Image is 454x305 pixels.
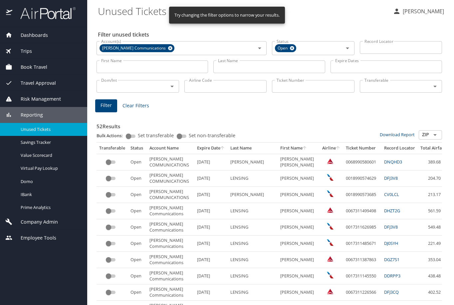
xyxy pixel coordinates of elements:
td: 213.17 [418,187,453,203]
a: DFJ3CQ [384,289,399,295]
span: Domo [21,178,79,185]
td: Open [128,252,147,268]
td: 0018990573685 [343,187,381,203]
td: 561.59 [418,203,453,219]
th: Account Name [147,143,194,154]
span: Dashboards [12,32,48,39]
td: [PERSON_NAME] [278,236,320,252]
a: DGZ7S1 [384,256,399,262]
td: [PERSON_NAME] [278,252,320,268]
td: [PERSON_NAME] Communications [147,236,194,252]
div: Try changing the filter options to narrow your results. [174,9,280,22]
td: LENSING [228,252,278,268]
a: DFJ3V8 [384,224,398,230]
span: Virtual Pay Lookup [21,165,79,171]
td: 0017311626985 [343,219,381,236]
td: [PERSON_NAME] [278,170,320,187]
td: Open [128,187,147,203]
td: [PERSON_NAME] Communications [147,252,194,268]
div: Transferable [99,145,125,151]
p: Bulk Actions: [97,133,128,139]
td: 0017311145550 [343,268,381,284]
td: Open [128,284,147,301]
h3: 52 Results [97,119,442,130]
img: American Airlines [327,174,334,181]
td: [PERSON_NAME] [278,268,320,284]
h2: Filter unused tickets [98,29,443,40]
a: DNQHD3 [384,159,402,165]
td: 389.68 [418,154,453,170]
td: 204.70 [418,170,453,187]
button: Open [430,82,440,91]
th: Last Name [228,143,278,154]
span: IBank [21,191,79,198]
td: 0018990574629 [343,170,381,187]
td: [DATE] [194,187,228,203]
td: LENSING [228,170,278,187]
td: 0068990580601 [343,154,381,170]
th: Ticket Number [343,143,381,154]
td: LENSING [228,203,278,219]
span: Set transferable [138,133,174,138]
img: American Airlines [327,190,334,197]
span: Value Scorecard [21,152,79,158]
td: LENSING [228,236,278,252]
button: Open [343,44,352,53]
a: Download Report [380,132,415,138]
td: [PERSON_NAME] [228,154,278,170]
td: LENSING [228,284,278,301]
img: Delta Airlines [327,288,334,295]
td: [PERSON_NAME] [PERSON_NAME] [278,154,320,170]
img: American Airlines [327,223,334,230]
th: Expire Date [194,143,228,154]
span: Prime Analytics [21,204,79,211]
td: 402.52 [418,284,453,301]
td: LENSING [228,219,278,236]
td: Open [128,236,147,252]
th: Status [128,143,147,154]
td: [DATE] [194,154,228,170]
td: 0067311387863 [343,252,381,268]
td: [DATE] [194,236,228,252]
button: Open [167,82,177,91]
a: DFJ3V8 [384,175,398,181]
td: [PERSON_NAME] COMMUNICATIONS [147,187,194,203]
td: Open [128,170,147,187]
td: [PERSON_NAME] COMMUNICATIONS [147,154,194,170]
td: [PERSON_NAME] Communications [147,219,194,236]
span: [PERSON_NAME] Communications [100,45,170,52]
td: 0067311226566 [343,284,381,301]
a: DJ0SYH [384,240,398,246]
button: sort [336,146,340,151]
img: icon-airportal.png [6,7,13,20]
td: [PERSON_NAME] Communications [147,203,194,219]
td: [PERSON_NAME] COMMUNICATIONS [147,170,194,187]
td: [PERSON_NAME] [278,203,320,219]
span: Travel Approval [12,79,56,87]
span: Risk Management [12,95,61,103]
a: DHZT2G [384,208,400,214]
span: Reporting [12,111,43,119]
span: Company Admin [12,218,58,226]
td: 438.48 [418,268,453,284]
span: Trips [12,48,32,55]
td: [PERSON_NAME] Communications [147,268,194,284]
td: [DATE] [194,203,228,219]
button: Open [430,130,440,140]
td: 353.04 [418,252,453,268]
td: [PERSON_NAME] [278,187,320,203]
span: Unused Tickets [21,126,79,133]
img: Delta Airlines [327,255,334,262]
td: 549.48 [418,219,453,236]
th: Total Airfare [418,143,453,154]
button: [PERSON_NAME] [390,5,447,17]
td: [DATE] [194,284,228,301]
span: Book Travel [12,63,47,71]
p: [PERSON_NAME] [401,7,444,15]
td: [DATE] [194,252,228,268]
td: 0067311499498 [343,203,381,219]
img: airportal-logo.png [13,7,76,20]
span: Set non-transferable [189,133,235,138]
td: LENSING [228,268,278,284]
button: sort [220,146,225,151]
